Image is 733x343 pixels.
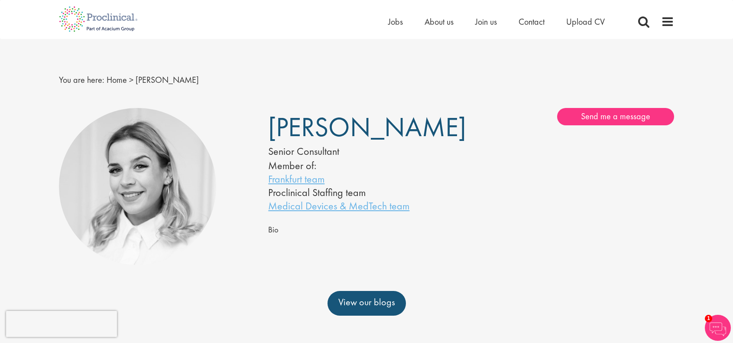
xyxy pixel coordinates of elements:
a: Join us [475,16,497,27]
label: Member of: [268,159,316,172]
li: Proclinical Staffing team [268,186,445,199]
iframe: reCAPTCHA [6,311,117,337]
a: Send me a message [557,108,674,125]
a: Medical Devices & MedTech team [268,199,409,212]
span: Bio [268,225,279,235]
span: [PERSON_NAME] [268,110,466,144]
a: Upload CV [566,16,605,27]
span: [PERSON_NAME] [136,74,199,85]
img: Chatbot [705,315,731,341]
span: 1 [705,315,712,322]
span: You are here: [59,74,104,85]
a: About us [425,16,454,27]
div: Senior Consultant [268,144,445,159]
a: Contact [519,16,545,27]
a: Frankfurt team [268,172,324,186]
a: View our blogs [328,291,406,315]
a: Jobs [388,16,403,27]
a: breadcrumb link [107,74,127,85]
img: Tamara Lévai [59,108,216,265]
span: > [129,74,133,85]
